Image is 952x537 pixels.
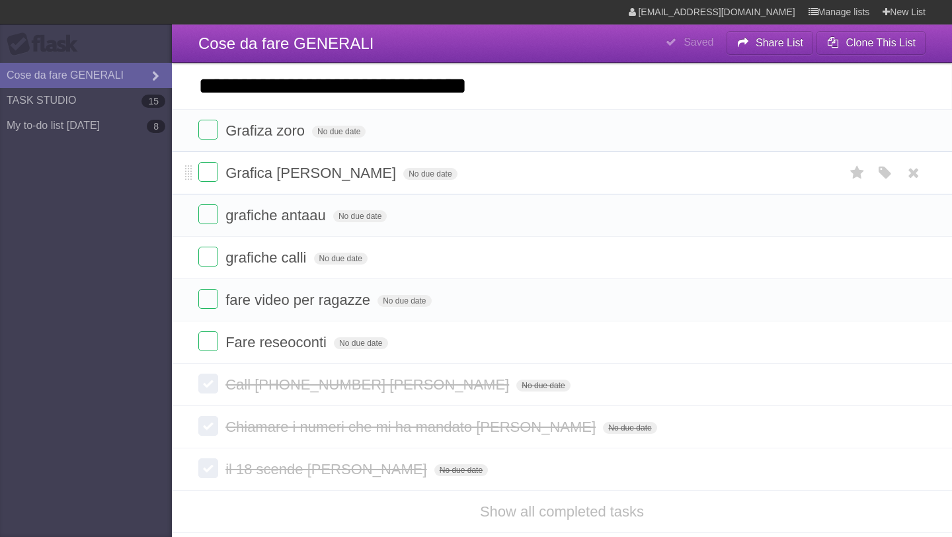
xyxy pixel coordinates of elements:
[434,464,488,476] span: No due date
[684,36,713,48] b: Saved
[225,334,330,351] span: Fare reseoconti
[198,204,218,224] label: Done
[198,34,374,52] span: Cose da fare GENERALI
[198,331,218,351] label: Done
[225,249,309,266] span: grafiche calli
[198,458,218,478] label: Done
[727,31,814,55] button: Share List
[198,289,218,309] label: Done
[225,207,329,224] span: grafiche antaau
[403,168,457,180] span: No due date
[198,162,218,182] label: Done
[225,165,399,181] span: Grafica [PERSON_NAME]
[377,295,431,307] span: No due date
[225,419,599,435] span: Chiamare i numeri che mi ha mandato [PERSON_NAME]
[756,37,803,48] b: Share List
[312,126,366,138] span: No due date
[198,416,218,436] label: Done
[225,292,374,308] span: fare video per ragazze
[846,37,916,48] b: Clone This List
[480,503,644,520] a: Show all completed tasks
[516,380,570,392] span: No due date
[816,31,926,55] button: Clone This List
[225,461,430,477] span: il 18 scende [PERSON_NAME]
[147,120,165,133] b: 8
[198,374,218,393] label: Done
[198,120,218,140] label: Done
[333,210,387,222] span: No due date
[845,162,870,184] label: Star task
[225,122,308,139] span: Grafiza zoro
[334,337,387,349] span: No due date
[7,32,86,56] div: Flask
[314,253,368,265] span: No due date
[603,422,656,434] span: No due date
[225,376,512,393] span: Call [PHONE_NUMBER] [PERSON_NAME]
[198,247,218,267] label: Done
[141,95,165,108] b: 15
